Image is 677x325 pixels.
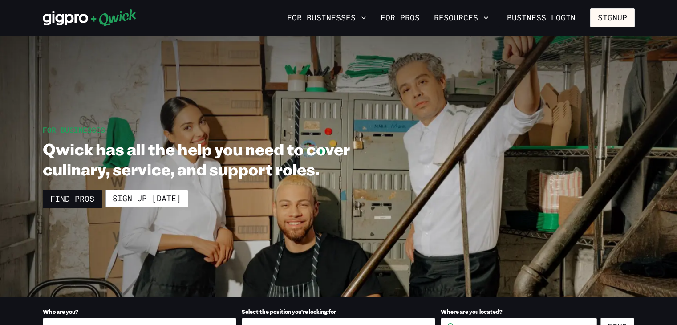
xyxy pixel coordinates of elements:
span: Where are you located? [441,308,503,315]
h1: Qwick has all the help you need to cover culinary, service, and support roles. [43,139,398,179]
a: Business Login [499,8,583,27]
a: Sign up [DATE] [105,190,188,207]
button: For Businesses [284,10,370,25]
a: Find Pros [43,190,102,208]
button: Resources [430,10,492,25]
span: Select the position you’re looking for [242,308,336,315]
a: For Pros [377,10,423,25]
button: Signup [590,8,635,27]
span: Who are you? [43,308,78,315]
span: For Businesses [43,125,105,134]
